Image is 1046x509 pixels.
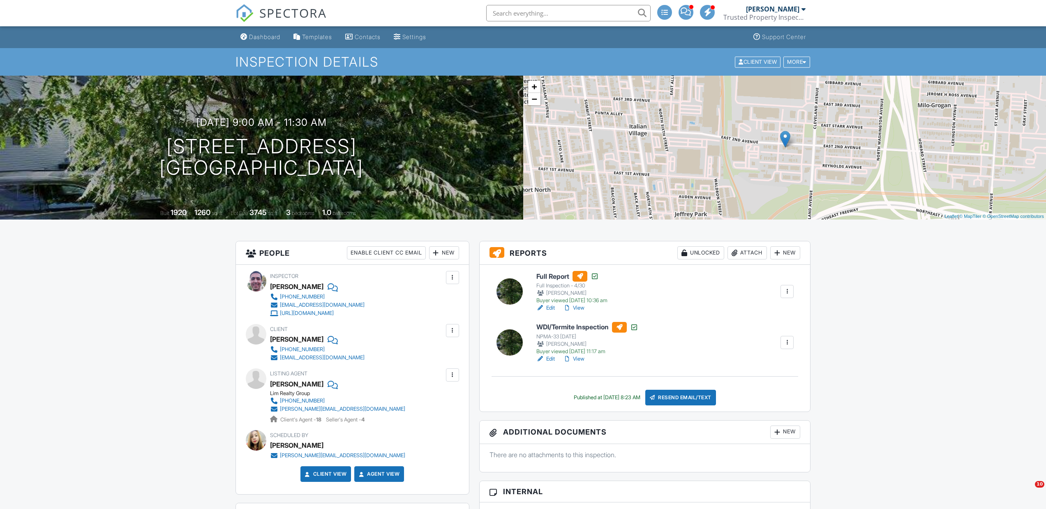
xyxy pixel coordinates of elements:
[723,13,806,21] div: Trusted Property Inspections, LLC
[270,405,405,413] a: [PERSON_NAME][EMAIL_ADDRESS][DOMAIN_NAME]
[270,370,307,377] span: Listing Agent
[402,33,426,40] div: Settings
[942,213,1046,220] div: |
[735,56,780,67] div: Client View
[270,326,288,332] span: Client
[270,378,323,390] a: [PERSON_NAME]
[944,214,958,219] a: Leaflet
[171,208,187,217] div: 1920
[536,282,607,289] div: Full Inspection - 4/30
[563,355,584,363] a: View
[236,11,327,28] a: SPECTORA
[270,273,298,279] span: Inspector
[762,33,806,40] div: Support Center
[770,246,800,259] div: New
[770,426,800,439] div: New
[236,241,469,265] h3: People
[983,214,1044,219] a: © OpenStreetMap contributors
[727,246,767,259] div: Attach
[259,4,327,21] span: SPECTORA
[783,56,810,67] div: More
[347,246,426,259] div: Enable Client CC Email
[270,354,365,362] a: [EMAIL_ADDRESS][DOMAIN_NAME]
[280,346,325,353] div: [PHONE_NUMBER]
[194,208,210,217] div: 1260
[1018,481,1038,501] iframe: Intercom live chat
[959,214,981,219] a: © MapTiler
[490,450,801,459] p: There are no attachments to this inspection.
[536,271,607,282] h6: Full Report
[536,340,638,348] div: [PERSON_NAME]
[270,309,365,317] a: [URL][DOMAIN_NAME]
[574,394,640,401] div: Published at [DATE] 8:23 AM
[480,241,810,265] h3: Reports
[270,333,323,345] div: [PERSON_NAME]
[357,470,399,478] a: Agent View
[236,55,811,69] h1: Inspection Details
[429,246,459,259] div: New
[249,208,267,217] div: 3745
[236,4,254,22] img: The Best Home Inspection Software - Spectora
[390,30,429,45] a: Settings
[480,421,810,444] h3: Additional Documents
[270,345,365,354] a: [PHONE_NUMBER]
[212,210,223,216] span: sq. ft.
[280,416,323,423] span: Client's Agent -
[746,5,799,13] div: [PERSON_NAME]
[280,398,325,404] div: [PHONE_NUMBER]
[231,210,248,216] span: Lot Size
[333,210,356,216] span: bathrooms
[302,33,332,40] div: Templates
[536,271,607,304] a: Full Report Full Inspection - 4/30 [PERSON_NAME] Buyer viewed [DATE] 10:36 am
[563,304,584,312] a: View
[286,208,291,217] div: 3
[237,30,284,45] a: Dashboard
[536,289,607,297] div: [PERSON_NAME]
[280,452,405,459] div: [PERSON_NAME][EMAIL_ADDRESS][DOMAIN_NAME]
[270,451,405,460] a: [PERSON_NAME][EMAIL_ADDRESS][DOMAIN_NAME]
[268,210,278,216] span: sq.ft.
[196,117,327,128] h3: [DATE] 9:00 am - 11:30 am
[750,30,809,45] a: Support Center
[1035,481,1044,488] span: 10
[249,33,280,40] div: Dashboard
[292,210,314,216] span: bedrooms
[528,93,540,105] a: Zoom out
[270,390,412,397] div: Lim Realty Group
[645,390,716,405] div: Resend Email/Text
[280,354,365,361] div: [EMAIL_ADDRESS][DOMAIN_NAME]
[486,5,651,21] input: Search everything...
[280,310,334,317] div: [URL][DOMAIN_NAME]
[270,293,365,301] a: [PHONE_NUMBER]
[303,470,347,478] a: Client View
[316,416,321,423] strong: 18
[536,322,638,355] a: WDI/Termite Inspection NPMA-33 [DATE] [PERSON_NAME] Buyer viewed [DATE] 11:17 am
[270,280,323,293] div: [PERSON_NAME]
[536,297,607,304] div: Buyer viewed [DATE] 10:36 am
[536,322,638,333] h6: WDI/Termite Inspection
[322,208,331,217] div: 1.0
[536,304,555,312] a: Edit
[342,30,384,45] a: Contacts
[290,30,335,45] a: Templates
[280,302,365,308] div: [EMAIL_ADDRESS][DOMAIN_NAME]
[159,136,363,179] h1: [STREET_ADDRESS] [GEOGRAPHIC_DATA]
[280,406,405,412] div: [PERSON_NAME][EMAIL_ADDRESS][DOMAIN_NAME]
[326,416,365,423] span: Seller's Agent -
[355,33,381,40] div: Contacts
[536,355,555,363] a: Edit
[677,246,724,259] div: Unlocked
[536,348,638,355] div: Buyer viewed [DATE] 11:17 am
[528,81,540,93] a: Zoom in
[480,481,810,502] h3: Internal
[270,301,365,309] a: [EMAIL_ADDRESS][DOMAIN_NAME]
[536,333,638,340] div: NPMA-33 [DATE]
[270,432,308,438] span: Scheduled By
[280,294,325,300] div: [PHONE_NUMBER]
[160,210,169,216] span: Built
[734,58,783,65] a: Client View
[270,397,405,405] a: [PHONE_NUMBER]
[270,439,323,451] div: [PERSON_NAME]
[361,416,365,423] strong: 4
